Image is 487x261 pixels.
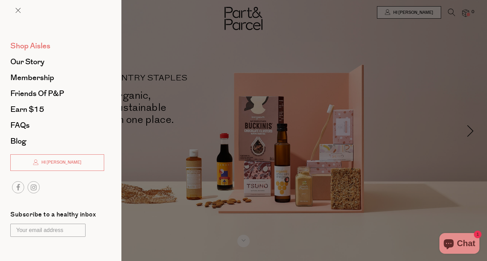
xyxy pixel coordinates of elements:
span: FAQs [10,120,30,131]
a: Earn $15 [10,106,104,113]
input: Your email address [10,224,86,237]
span: Hi [PERSON_NAME] [40,159,81,165]
a: Friends of P&P [10,90,104,97]
span: Earn $15 [10,104,44,115]
span: Shop Aisles [10,40,50,51]
span: Membership [10,72,54,83]
a: Blog [10,137,104,145]
span: Our Story [10,56,44,67]
span: Friends of P&P [10,88,64,99]
a: FAQs [10,122,104,129]
a: Membership [10,74,104,81]
a: Shop Aisles [10,42,104,50]
a: Hi [PERSON_NAME] [10,154,104,171]
inbox-online-store-chat: Shopify online store chat [437,233,481,255]
span: Blog [10,136,26,147]
a: Our Story [10,58,104,66]
label: Subscribe to a healthy inbox [10,212,96,220]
